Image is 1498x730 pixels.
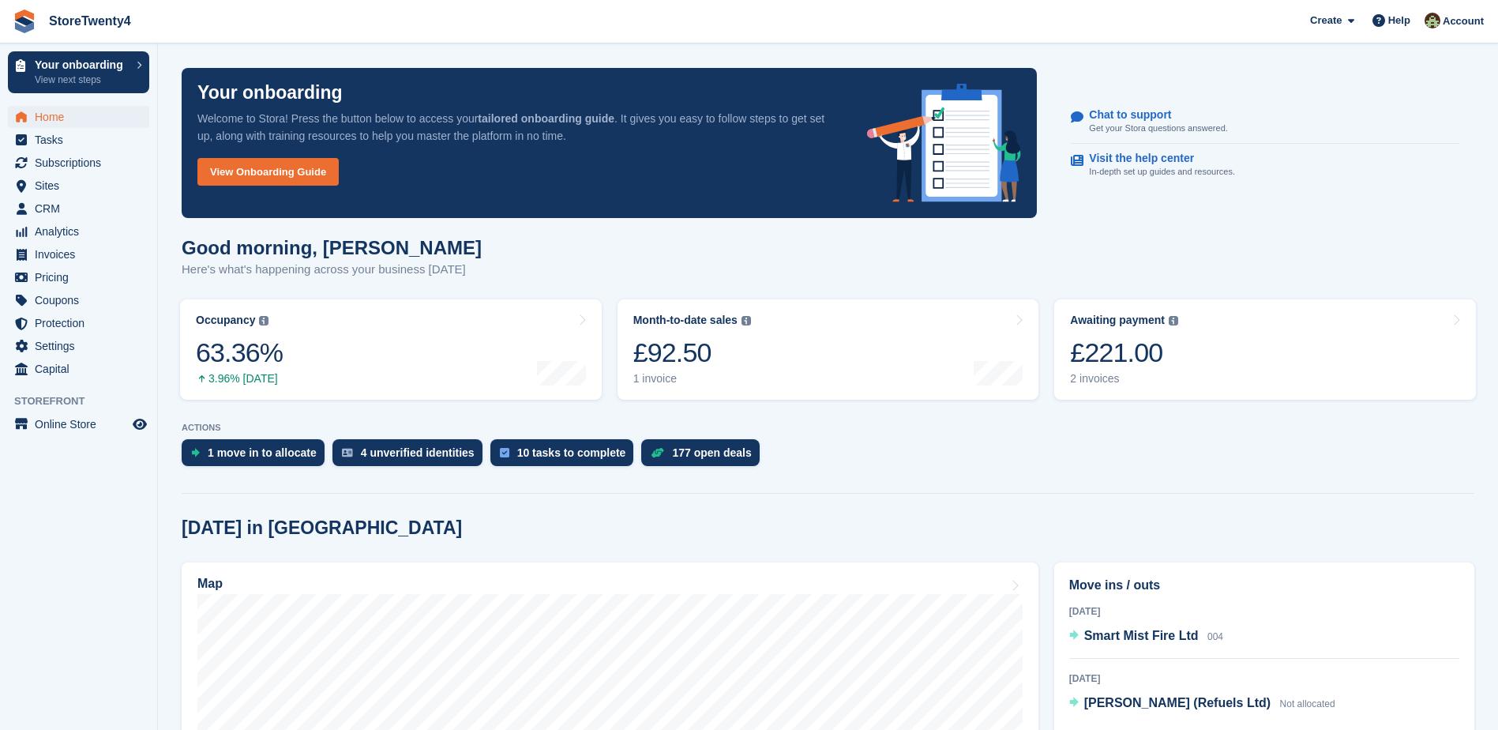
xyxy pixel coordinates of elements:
a: 4 unverified identities [332,439,490,474]
a: menu [8,413,149,435]
p: In-depth set up guides and resources. [1089,165,1235,179]
a: Month-to-date sales £92.50 1 invoice [618,299,1039,400]
a: 1 move in to allocate [182,439,332,474]
span: Create [1310,13,1342,28]
a: Visit the help center In-depth set up guides and resources. [1071,144,1459,186]
span: Storefront [14,393,157,409]
h1: Good morning, [PERSON_NAME] [182,237,482,258]
img: move_ins_to_allocate_icon-fdf77a2bb77ea45bf5b3d319d69a93e2d87916cf1d5bf7949dd705db3b84f3ca.svg [191,448,200,457]
span: Pricing [35,266,130,288]
a: menu [8,129,149,151]
a: Chat to support Get your Stora questions answered. [1071,100,1459,144]
strong: tailored onboarding guide [478,112,614,125]
span: [PERSON_NAME] (Refuels Ltd) [1084,696,1271,709]
div: [DATE] [1069,672,1459,686]
span: Smart Mist Fire Ltd [1084,629,1199,642]
a: Preview store [130,415,149,434]
p: Welcome to Stora! Press the button below to access your . It gives you easy to follow steps to ge... [197,110,842,145]
span: Home [35,106,130,128]
img: icon-info-grey-7440780725fd019a000dd9b08b2336e03edf1995a4989e88bcd33f0948082b44.svg [259,316,268,325]
span: Not allocated [1280,698,1335,709]
div: 4 unverified identities [361,446,475,459]
a: Occupancy 63.36% 3.96% [DATE] [180,299,602,400]
img: icon-info-grey-7440780725fd019a000dd9b08b2336e03edf1995a4989e88bcd33f0948082b44.svg [741,316,751,325]
a: 177 open deals [641,439,767,474]
img: task-75834270c22a3079a89374b754ae025e5fb1db73e45f91037f5363f120a921f8.svg [500,448,509,457]
p: View next steps [35,73,129,87]
div: £92.50 [633,337,751,369]
p: Here's what's happening across your business [DATE] [182,261,482,279]
p: Your onboarding [35,59,129,70]
a: menu [8,289,149,311]
p: Get your Stora questions answered. [1089,122,1227,135]
div: 3.96% [DATE] [196,372,283,386]
div: 1 invoice [633,372,751,386]
span: CRM [35,198,130,220]
a: menu [8,152,149,174]
div: 10 tasks to complete [517,446,626,459]
h2: Move ins / outs [1069,576,1459,595]
div: Month-to-date sales [633,314,738,327]
p: Chat to support [1089,108,1215,122]
div: £221.00 [1070,337,1178,369]
span: Help [1388,13,1410,28]
span: Invoices [35,243,130,265]
img: icon-info-grey-7440780725fd019a000dd9b08b2336e03edf1995a4989e88bcd33f0948082b44.svg [1169,316,1178,325]
span: Online Store [35,413,130,435]
img: onboarding-info-6c161a55d2c0e0a8cae90662b2fe09162a5109e8cc188191df67fb4f79e88e88.svg [867,84,1022,202]
a: Smart Mist Fire Ltd 004 [1069,627,1223,647]
span: Tasks [35,129,130,151]
a: menu [8,312,149,334]
div: [DATE] [1069,604,1459,619]
span: Protection [35,312,130,334]
img: deal-1b604bf984904fb50ccaf53a9ad4b4a5d6e5aea283cecdc64d6e3604feb123c2.svg [651,447,664,458]
a: menu [8,243,149,265]
img: Lee Hanlon [1425,13,1440,28]
span: Account [1443,13,1484,29]
span: Subscriptions [35,152,130,174]
a: View Onboarding Guide [197,158,339,186]
span: Sites [35,175,130,197]
div: 2 invoices [1070,372,1178,386]
a: menu [8,198,149,220]
span: 004 [1207,631,1223,642]
a: Awaiting payment £221.00 2 invoices [1054,299,1476,400]
a: menu [8,335,149,357]
div: Occupancy [196,314,255,327]
img: stora-icon-8386f47178a22dfd0bd8f6a31ec36ba5ce8667c1dd55bd0f319d3a0aa187defe.svg [13,9,36,33]
h2: [DATE] in [GEOGRAPHIC_DATA] [182,517,462,539]
img: verify_identity-adf6edd0f0f0b5bbfe63781bf79b02c33cf7c696d77639b501bdc392416b5a36.svg [342,448,353,457]
a: menu [8,266,149,288]
a: 10 tasks to complete [490,439,642,474]
span: Coupons [35,289,130,311]
p: ACTIONS [182,423,1474,433]
a: Your onboarding View next steps [8,51,149,93]
p: Visit the help center [1089,152,1222,165]
a: menu [8,358,149,380]
h2: Map [197,577,223,591]
div: 1 move in to allocate [208,446,317,459]
div: 63.36% [196,337,283,369]
a: [PERSON_NAME] (Refuels Ltd) Not allocated [1069,694,1335,714]
span: Analytics [35,220,130,243]
a: menu [8,106,149,128]
span: Settings [35,335,130,357]
p: Your onboarding [197,84,343,102]
a: menu [8,175,149,197]
div: 177 open deals [672,446,751,459]
div: Awaiting payment [1070,314,1165,327]
a: menu [8,220,149,243]
a: StoreTwenty4 [43,8,137,34]
span: Capital [35,358,130,380]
